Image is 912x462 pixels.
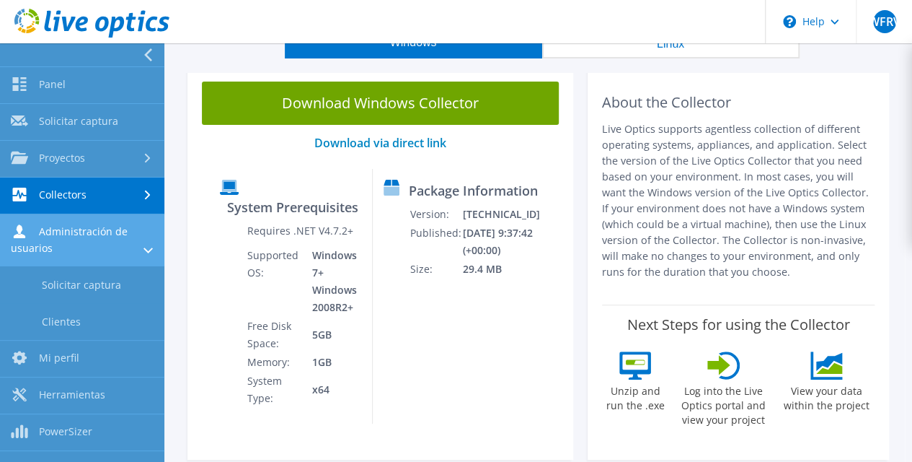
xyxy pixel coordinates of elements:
[247,224,353,238] label: Requires .NET V4.7.2+
[462,205,567,224] td: [TECHNICAL_ID]
[301,317,361,353] td: 5GB
[301,246,361,317] td: Windows 7+ Windows 2008R2+
[462,224,567,260] td: [DATE] 9:37:42 (+00:00)
[873,10,896,33] span: WFRV
[779,380,875,413] label: View your data within the project
[247,317,301,353] td: Free Disk Space:
[314,135,446,151] a: Download via direct link
[227,200,358,214] label: System Prerequisites
[462,260,567,279] td: 29.4 MB
[409,224,462,260] td: Published:
[409,260,462,279] td: Size:
[676,380,771,427] label: Log into the Live Optics portal and view your project
[627,316,850,334] label: Next Steps for using the Collector
[247,372,301,408] td: System Type:
[247,353,301,372] td: Memory:
[602,94,875,111] h2: About the Collector
[783,15,796,28] svg: \n
[409,205,462,224] td: Version:
[301,353,361,372] td: 1GB
[602,121,875,280] p: Live Optics supports agentless collection of different operating systems, appliances, and applica...
[202,82,559,125] a: Download Windows Collector
[247,246,301,317] td: Supported OS:
[602,380,668,413] label: Unzip and run the .exe
[409,183,538,198] label: Package Information
[301,372,361,408] td: x64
